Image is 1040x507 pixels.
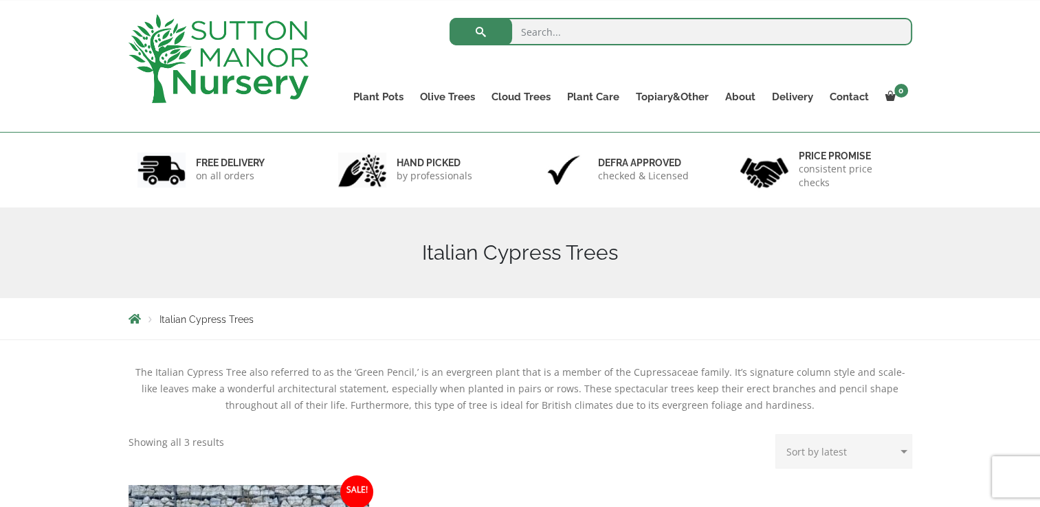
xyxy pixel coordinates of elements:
img: 3.jpg [540,153,588,188]
img: 2.jpg [338,153,386,188]
a: 0 [877,87,912,106]
a: Olive Trees [412,87,483,106]
h1: Italian Cypress Trees [129,240,912,265]
a: Plant Pots [345,87,412,106]
div: The Italian Cypress Tree also referred to as the ‘Green Pencil,’ is an evergreen plant that is a ... [129,364,912,414]
p: consistent price checks [799,162,903,190]
p: on all orders [196,169,265,183]
input: Search... [450,18,912,45]
h6: FREE DELIVERY [196,157,265,169]
h6: hand picked [397,157,472,169]
h6: Defra approved [598,157,689,169]
select: Shop order [775,434,912,469]
img: 4.jpg [740,149,788,191]
p: checked & Licensed [598,169,689,183]
p: Showing all 3 results [129,434,224,451]
a: Contact [821,87,877,106]
p: by professionals [397,169,472,183]
img: 1.jpg [137,153,186,188]
img: logo [129,14,309,103]
nav: Breadcrumbs [129,313,912,324]
a: Plant Care [559,87,628,106]
a: Delivery [764,87,821,106]
h6: Price promise [799,150,903,162]
a: Topiary&Other [628,87,717,106]
span: Italian Cypress Trees [159,314,254,325]
a: About [717,87,764,106]
a: Cloud Trees [483,87,559,106]
span: 0 [894,84,908,98]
